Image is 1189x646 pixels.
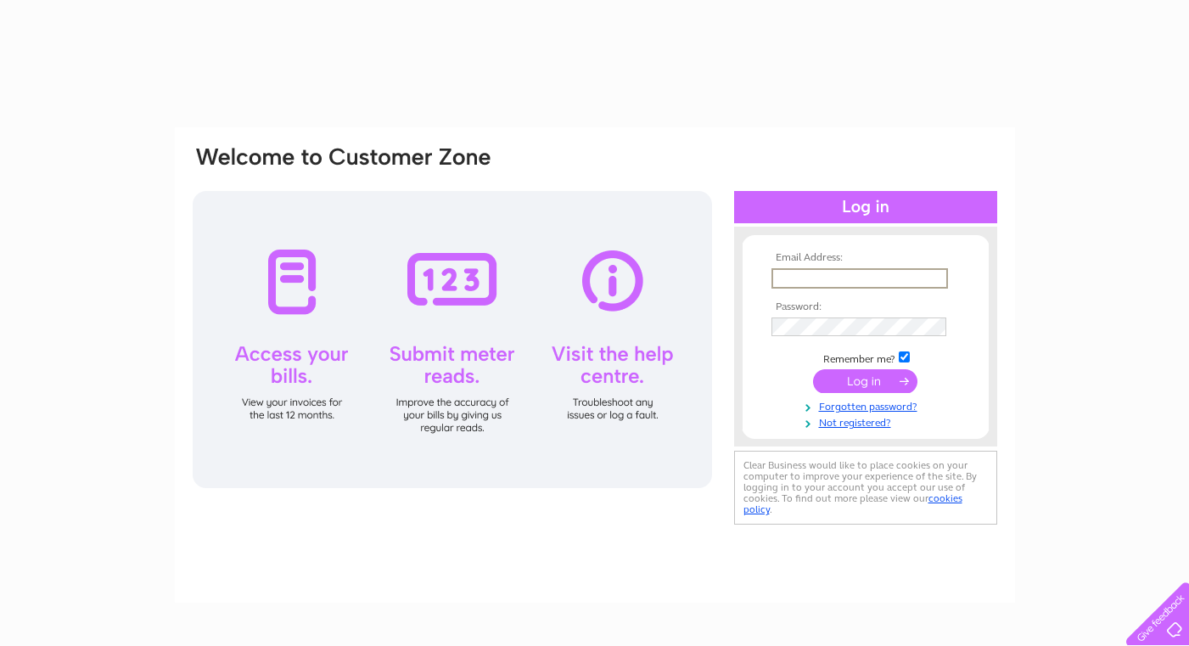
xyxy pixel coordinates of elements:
[767,252,964,264] th: Email Address:
[813,369,917,393] input: Submit
[734,451,997,525] div: Clear Business would like to place cookies on your computer to improve your experience of the sit...
[771,413,964,430] a: Not registered?
[767,301,964,313] th: Password:
[767,349,964,366] td: Remember me?
[771,397,964,413] a: Forgotten password?
[743,492,962,515] a: cookies policy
